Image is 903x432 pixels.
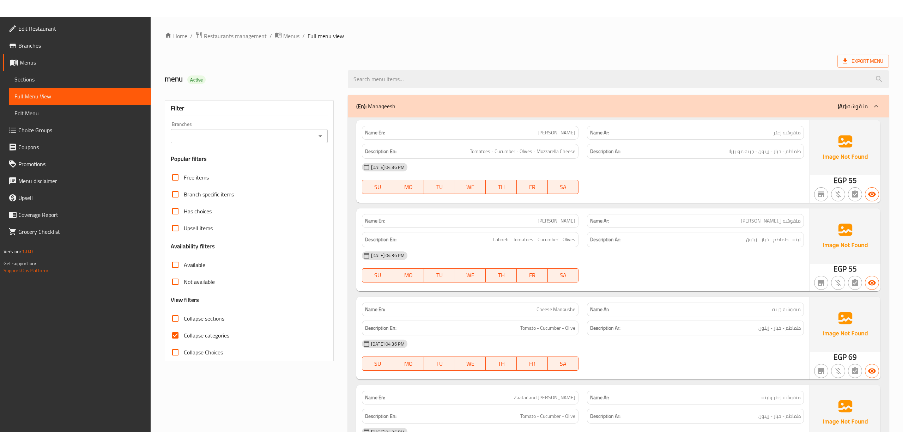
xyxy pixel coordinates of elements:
[204,32,267,40] span: Restaurants management
[315,131,325,141] button: Open
[865,276,879,290] button: Available
[3,20,151,37] a: Edit Restaurant
[4,247,21,256] span: Version:
[362,357,393,371] button: SU
[365,235,396,244] strong: Description En:
[365,129,385,136] strong: Name En:
[837,55,889,68] span: Export Menu
[551,359,576,369] span: SA
[427,359,452,369] span: TU
[171,296,199,304] h3: View filters
[18,41,145,50] span: Branches
[365,359,390,369] span: SU
[171,242,215,250] h3: Availability filters
[365,182,390,192] span: SU
[368,341,407,347] span: [DATE] 04:36 PM
[486,357,517,371] button: TH
[171,155,328,163] h3: Popular filters
[458,359,483,369] span: WE
[171,101,328,116] div: Filter
[283,32,299,40] span: Menus
[831,276,845,290] button: Purchased item
[18,227,145,236] span: Grocery Checklist
[486,268,517,282] button: TH
[184,314,224,323] span: Collapse sections
[356,102,395,110] p: Manaqeesh
[865,187,879,201] button: Available
[590,235,620,244] strong: Description Ar:
[493,235,575,244] span: Labneh - Tomatoes - Cucumber - Olives
[848,262,857,276] span: 55
[9,71,151,88] a: Sections
[14,92,145,101] span: Full Menu View
[848,276,862,290] button: Not has choices
[590,394,609,401] strong: Name Ar:
[424,268,455,282] button: TU
[773,129,801,136] span: منقوشه زعتر
[356,101,366,111] b: (En):
[3,189,151,206] a: Upsell
[396,359,422,369] span: MO
[590,324,620,333] strong: Description Ar:
[455,357,486,371] button: WE
[458,270,483,280] span: WE
[810,120,880,175] img: Ae5nvW7+0k+MAAAAAElFTkSuQmCC
[18,160,145,168] span: Promotions
[365,412,396,421] strong: Description En:
[348,70,889,88] input: search
[396,270,422,280] span: MO
[520,182,545,192] span: FR
[365,394,385,401] strong: Name En:
[548,268,579,282] button: SA
[187,77,206,83] span: Active
[269,32,272,40] li: /
[165,74,339,84] h2: menu
[538,217,575,225] span: [PERSON_NAME]
[834,174,847,187] span: EGP
[772,306,801,313] span: منقوشه جبنه
[517,357,548,371] button: FR
[184,278,215,286] span: Not available
[20,58,145,67] span: Menus
[741,217,801,225] span: منقوشه ل[PERSON_NAME]
[514,394,575,401] span: Zaatar and [PERSON_NAME]
[18,211,145,219] span: Coverage Report
[365,147,396,156] strong: Description En:
[590,129,609,136] strong: Name Ar:
[184,261,205,269] span: Available
[18,177,145,185] span: Menu disclaimer
[548,180,579,194] button: SA
[551,270,576,280] span: SA
[9,105,151,122] a: Edit Menu
[810,297,880,352] img: Ae5nvW7+0k+MAAAAAElFTkSuQmCC
[18,194,145,202] span: Upsell
[393,357,424,371] button: MO
[302,32,305,40] li: /
[14,109,145,117] span: Edit Menu
[22,247,33,256] span: 1.0.0
[746,235,801,244] span: لبنه - طماطم - خيار - زيتون
[538,129,575,136] span: [PERSON_NAME]
[728,147,801,156] span: طماطم - خيار - زيتون - جبنه موتزريلا
[393,268,424,282] button: MO
[365,270,390,280] span: SU
[3,37,151,54] a: Branches
[810,208,880,263] img: Ae5nvW7+0k+MAAAAAElFTkSuQmCC
[517,180,548,194] button: FR
[458,182,483,192] span: WE
[848,187,862,201] button: Not has choices
[590,147,620,156] strong: Description Ar:
[18,143,145,151] span: Coupons
[368,252,407,259] span: [DATE] 04:36 PM
[520,359,545,369] span: FR
[3,122,151,139] a: Choice Groups
[489,359,514,369] span: TH
[275,31,299,41] a: Menus
[848,174,857,187] span: 55
[424,180,455,194] button: TU
[184,224,213,232] span: Upsell items
[486,180,517,194] button: TH
[489,182,514,192] span: TH
[195,31,267,41] a: Restaurants management
[184,348,223,357] span: Collapse Choices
